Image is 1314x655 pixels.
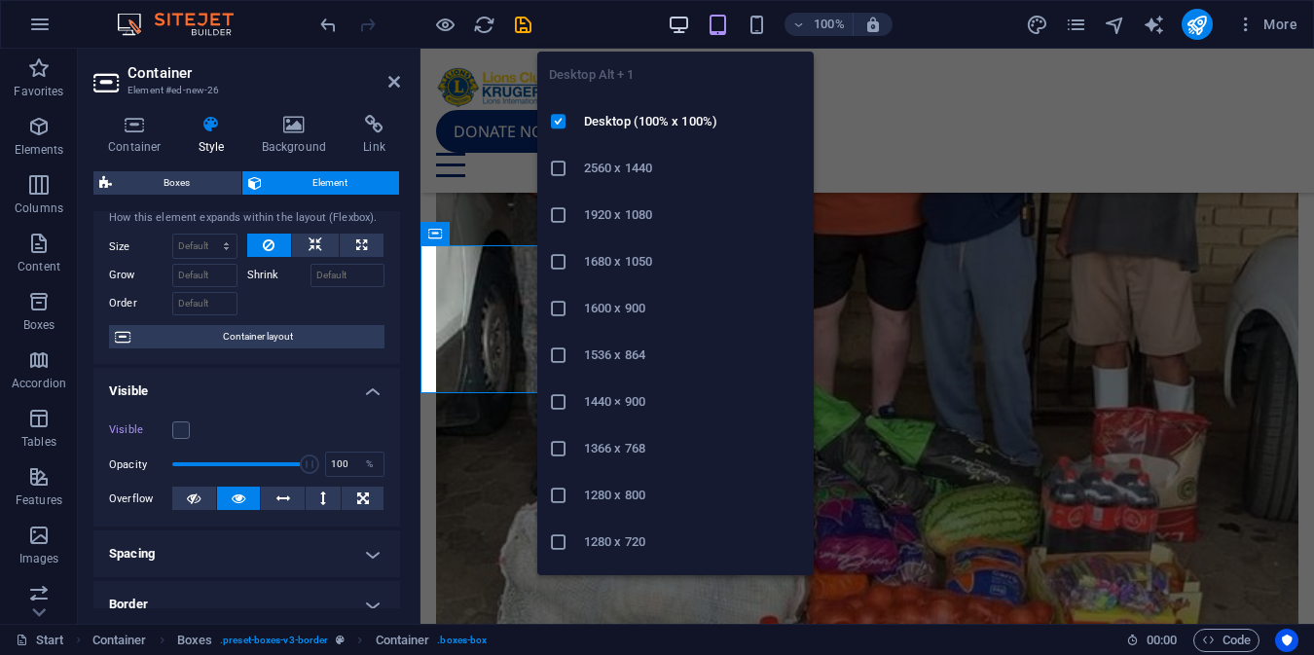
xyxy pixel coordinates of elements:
p: Content [18,259,60,274]
button: publish [1182,9,1213,40]
h4: Border [93,581,400,628]
i: This element is a customizable preset [336,635,345,645]
h6: 2560 x 1440 [584,157,802,180]
h4: Link [348,115,400,156]
input: Default [172,264,237,287]
button: navigator [1104,13,1127,36]
span: More [1236,15,1297,34]
p: Features [16,492,62,508]
nav: breadcrumb [92,629,488,652]
h6: Desktop (100% x 100%) [584,110,802,133]
a: Click to cancel selection. Double-click to open Pages [16,629,64,652]
h6: Session time [1126,629,1178,652]
p: Accordion [12,376,66,391]
input: Default [310,264,385,287]
button: design [1026,13,1049,36]
label: Size [109,241,172,252]
h6: 1440 × 900 [584,390,802,414]
label: Shrink [247,264,310,287]
h6: 1280 x 720 [584,530,802,554]
p: Tables [21,434,56,450]
div: % [356,453,383,476]
label: Order [109,292,172,315]
button: Boxes [93,171,241,195]
h4: Spacing [93,530,400,577]
h6: 1920 x 1080 [584,203,802,227]
span: Code [1202,629,1251,652]
label: Overflow [109,488,172,511]
button: pages [1065,13,1088,36]
i: AI Writer [1143,14,1165,36]
span: 00 00 [1147,629,1177,652]
h6: 1680 x 1050 [584,250,802,273]
span: Click to select. Double-click to edit [92,629,147,652]
h6: 1600 x 900 [584,297,802,320]
h4: Visible [93,368,400,403]
span: . boxes-box [437,629,487,652]
h4: Background [247,115,349,156]
button: Container layout [109,325,384,348]
label: Visible [109,418,172,442]
p: Elements [15,142,64,158]
p: Columns [15,200,63,216]
h3: Element #ed-new-26 [128,82,361,99]
i: Navigator [1104,14,1126,36]
i: Design (Ctrl+Alt+Y) [1026,14,1048,36]
h6: 1366 x 768 [584,437,802,460]
p: Boxes [23,317,55,333]
iframe: To enrich screen reader interactions, please activate Accessibility in Grammarly extension settings [420,49,1314,624]
input: Default [172,292,237,315]
h4: Style [184,115,247,156]
p: Favorites [14,84,63,99]
span: : [1160,633,1163,647]
span: Click to select. Double-click to edit [177,629,212,652]
button: Element [242,171,400,195]
span: Click to select. Double-click to edit [376,629,430,652]
button: More [1228,9,1305,40]
button: Code [1193,629,1259,652]
button: Usercentrics [1275,629,1298,652]
label: Grow [109,264,172,287]
h4: Container [93,115,184,156]
span: Container layout [136,325,379,348]
p: Images [19,551,59,566]
i: Publish [1186,14,1208,36]
span: Element [268,171,394,195]
h6: 1536 x 864 [584,344,802,367]
div: How this element expands within the layout (Flexbox). [109,210,384,227]
i: Pages (Ctrl+Alt+S) [1065,14,1087,36]
label: Opacity [109,459,172,470]
span: . preset-boxes-v3-border [220,629,328,652]
button: text_generator [1143,13,1166,36]
h6: 1280 x 800 [584,484,802,507]
span: Boxes [118,171,236,195]
h2: Container [128,64,400,82]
